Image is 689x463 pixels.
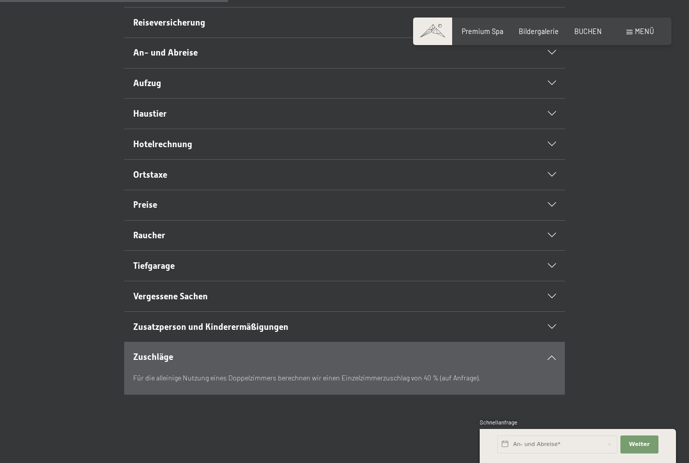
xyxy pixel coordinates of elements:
span: Hotelrechnung [133,139,192,149]
a: Premium Spa [462,27,503,36]
button: Weiter [620,435,658,453]
span: Zusatzperson und Kinderermäßigungen [133,322,288,332]
span: Menü [635,27,654,36]
p: Für die alleinige Nutzung eines Doppelzimmers berechnen wir einen Einzelzimmerzuschlag von 40 % (... [133,372,556,384]
span: Preise [133,200,157,210]
span: Haustier [133,109,167,119]
span: Schnellanfrage [480,419,517,425]
span: Ortstaxe [133,170,167,180]
a: BUCHEN [574,27,602,36]
span: Weiter [629,440,650,448]
span: Aufzug [133,78,161,88]
span: An- und Abreise [133,48,198,58]
span: Reiseversicherung [133,18,205,28]
span: Tiefgarage [133,261,175,271]
span: Zuschläge [133,352,173,362]
a: Bildergalerie [519,27,559,36]
span: Raucher [133,230,165,240]
span: Vergessene Sachen [133,291,208,301]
